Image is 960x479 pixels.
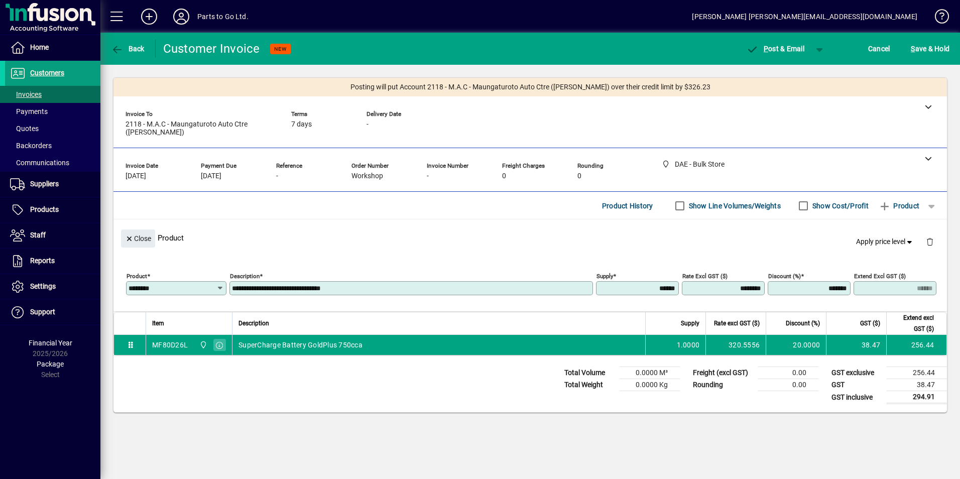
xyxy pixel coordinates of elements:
button: Product [874,197,924,215]
app-page-header-button: Back [100,40,156,58]
div: Customer Invoice [163,41,260,57]
a: Invoices [5,86,100,103]
span: SuperCharge Battery GoldPlus 750cca [238,340,363,350]
div: 320.5556 [712,340,760,350]
app-page-header-button: Close [118,233,158,243]
span: Discount (%) [786,318,820,329]
td: 38.47 [887,379,947,391]
a: Reports [5,249,100,274]
span: DAE - Bulk Store [197,339,208,350]
button: Cancel [866,40,893,58]
span: Customers [30,69,64,77]
div: [PERSON_NAME] [PERSON_NAME][EMAIL_ADDRESS][DOMAIN_NAME] [692,9,917,25]
span: Extend excl GST ($) [893,312,934,334]
button: Close [121,229,155,248]
span: Supply [681,318,699,329]
a: Staff [5,223,100,248]
span: 2118 - M.A.C - Maungaturoto Auto Ctre ([PERSON_NAME]) [126,121,276,137]
div: Product [113,219,947,256]
td: 256.44 [887,367,947,379]
span: 7 days [291,121,312,129]
td: GST exclusive [826,367,887,379]
span: Workshop [351,172,383,180]
td: GST [826,379,887,391]
mat-label: Description [230,273,260,280]
span: Settings [30,282,56,290]
span: Description [238,318,269,329]
mat-label: Supply [596,273,613,280]
a: Suppliers [5,172,100,197]
span: Payments [10,107,48,115]
span: Rate excl GST ($) [714,318,760,329]
td: 20.0000 [766,335,826,355]
span: Staff [30,231,46,239]
div: Parts to Go Ltd. [197,9,249,25]
span: ave & Hold [911,41,949,57]
td: 0.0000 Kg [620,379,680,391]
td: Freight (excl GST) [688,367,758,379]
mat-label: Rate excl GST ($) [682,273,728,280]
mat-label: Product [127,273,147,280]
span: Apply price level [856,236,914,247]
span: NEW [274,46,287,52]
span: Home [30,43,49,51]
span: Back [111,45,145,53]
span: GST ($) [860,318,880,329]
td: Total Volume [559,367,620,379]
a: Backorders [5,137,100,154]
a: Home [5,35,100,60]
span: - [276,172,278,180]
td: 0.00 [758,379,818,391]
a: Communications [5,154,100,171]
a: Settings [5,274,100,299]
span: Suppliers [30,180,59,188]
a: Payments [5,103,100,120]
mat-label: Extend excl GST ($) [854,273,906,280]
app-page-header-button: Delete [918,237,942,246]
mat-label: Discount (%) [768,273,801,280]
td: 38.47 [826,335,886,355]
span: [DATE] [201,172,221,180]
span: Backorders [10,142,52,150]
button: Profile [165,8,197,26]
span: Posting will put Account 2118 - M.A.C - Maungaturoto Auto Ctre ([PERSON_NAME]) over their credit ... [350,82,710,92]
span: Financial Year [29,339,72,347]
span: S [911,45,915,53]
span: 1.0000 [677,340,700,350]
button: Post & Email [741,40,809,58]
button: Save & Hold [908,40,952,58]
span: Cancel [868,41,890,57]
td: 294.91 [887,391,947,404]
label: Show Line Volumes/Weights [687,201,781,211]
td: 0.00 [758,367,818,379]
span: Products [30,205,59,213]
a: Products [5,197,100,222]
span: 0 [502,172,506,180]
span: - [427,172,429,180]
a: Knowledge Base [927,2,947,35]
span: Communications [10,159,69,167]
span: [DATE] [126,172,146,180]
span: Product [879,198,919,214]
label: Show Cost/Profit [810,201,869,211]
div: MF80D26L [152,340,188,350]
span: Item [152,318,164,329]
span: Close [125,230,151,247]
button: Add [133,8,165,26]
td: 256.44 [886,335,946,355]
span: - [367,121,369,129]
span: Reports [30,257,55,265]
td: 0.0000 M³ [620,367,680,379]
td: Total Weight [559,379,620,391]
button: Apply price level [852,233,918,251]
button: Product History [598,197,657,215]
span: Product History [602,198,653,214]
span: Invoices [10,90,42,98]
button: Delete [918,229,942,254]
span: 0 [577,172,581,180]
span: Quotes [10,125,39,133]
a: Support [5,300,100,325]
td: GST inclusive [826,391,887,404]
a: Quotes [5,120,100,137]
span: Package [37,360,64,368]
